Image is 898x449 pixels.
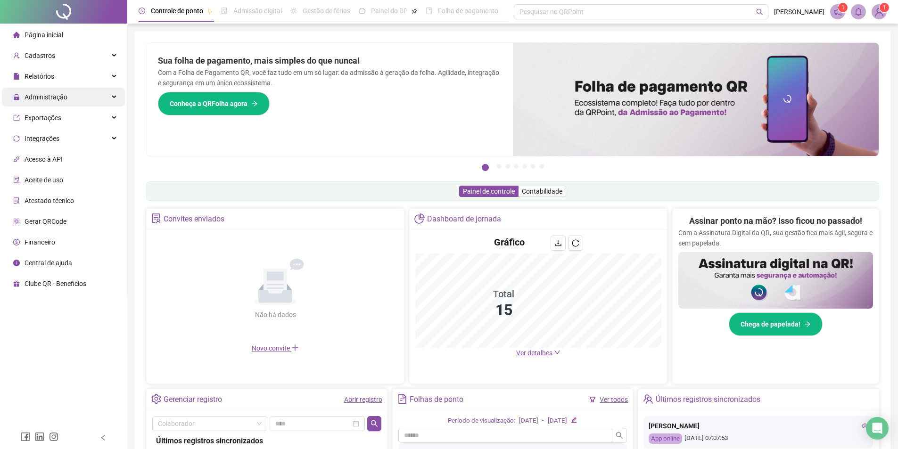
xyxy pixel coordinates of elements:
[49,432,58,441] span: instagram
[13,135,20,142] span: sync
[656,392,760,408] div: Últimos registros sincronizados
[170,98,247,109] span: Conheça a QRFolha agora
[25,135,59,142] span: Integrações
[513,43,879,156] img: banner%2F8d14a306-6205-4263-8e5b-06e9a85ad873.png
[872,5,886,19] img: 86716
[158,92,270,115] button: Conheça a QRFolha agora
[505,164,510,169] button: 3
[494,236,525,249] h4: Gráfico
[649,421,868,431] div: [PERSON_NAME]
[139,8,145,14] span: clock-circle
[25,197,74,204] span: Atestado técnico
[531,164,536,169] button: 6
[548,416,567,426] div: [DATE]
[519,416,538,426] div: [DATE]
[448,416,515,426] div: Período de visualização:
[554,239,562,247] span: download
[35,432,44,441] span: linkedin
[13,73,20,80] span: file
[880,3,889,12] sup: Atualize o seu contato no menu Meus Dados
[13,177,20,183] span: audit
[303,7,350,15] span: Gestão de férias
[290,8,297,14] span: sun
[571,417,577,423] span: edit
[678,228,873,248] p: Com a Assinatura Digital da QR, sua gestão fica mais ágil, segura e sem papelada.
[838,3,848,12] sup: 1
[13,156,20,163] span: api
[412,8,417,14] span: pushpin
[426,8,432,14] span: book
[13,218,20,225] span: qrcode
[756,8,763,16] span: search
[497,164,502,169] button: 2
[643,394,653,404] span: team
[649,433,682,444] div: App online
[25,176,63,184] span: Aceite de uso
[774,7,824,17] span: [PERSON_NAME]
[883,4,886,11] span: 1
[291,344,299,351] span: plus
[158,54,502,67] h2: Sua folha de pagamento, mais simples do que nunca!
[13,52,20,59] span: user-add
[359,8,365,14] span: dashboard
[151,7,203,15] span: Controle de ponto
[649,433,868,444] div: [DATE] 07:07:53
[25,218,66,225] span: Gerar QRCode
[25,93,67,101] span: Administração
[25,155,63,163] span: Acesso à API
[251,100,258,107] span: arrow-right
[13,239,20,245] span: dollar
[25,238,55,246] span: Financeiro
[482,164,489,171] button: 1
[21,432,30,441] span: facebook
[13,280,20,287] span: gift
[232,310,319,320] div: Não há dados
[13,94,20,100] span: lock
[156,435,378,447] div: Últimos registros sincronizados
[539,164,544,169] button: 7
[13,260,20,266] span: info-circle
[158,67,502,88] p: Com a Folha de Pagamento QR, você faz tudo em um só lugar: da admissão à geração da folha. Agilid...
[25,280,86,287] span: Clube QR - Beneficios
[25,73,54,80] span: Relatórios
[397,394,407,404] span: file-text
[151,394,161,404] span: setting
[414,213,424,223] span: pie-chart
[554,349,560,356] span: down
[151,213,161,223] span: solution
[25,31,63,39] span: Página inicial
[589,396,596,403] span: filter
[221,8,228,14] span: file-done
[13,197,20,204] span: solution
[25,52,55,59] span: Cadastros
[252,344,299,352] span: Novo convite
[371,420,378,427] span: search
[438,7,498,15] span: Folha de pagamento
[516,349,552,357] span: Ver detalhes
[514,164,519,169] button: 4
[678,252,873,309] img: banner%2F02c71560-61a6-44d4-94b9-c8ab97240462.png
[600,396,628,403] a: Ver todos
[463,188,515,195] span: Painel de controle
[572,239,579,247] span: reload
[804,321,811,327] span: arrow-right
[522,188,562,195] span: Contabilidade
[410,392,463,408] div: Folhas de ponto
[542,416,544,426] div: -
[689,214,862,228] h2: Assinar ponto na mão? Isso ficou no passado!
[13,114,20,121] span: export
[427,211,501,227] div: Dashboard de jornada
[866,417,889,440] div: Open Intercom Messenger
[25,259,72,267] span: Central de ajuda
[233,7,282,15] span: Admissão digital
[164,392,222,408] div: Gerenciar registro
[522,164,527,169] button: 5
[25,114,61,122] span: Exportações
[100,434,107,441] span: left
[841,4,845,11] span: 1
[516,349,560,357] a: Ver detalhes down
[862,423,868,429] span: eye
[833,8,842,16] span: notification
[207,8,213,14] span: pushpin
[371,7,408,15] span: Painel do DP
